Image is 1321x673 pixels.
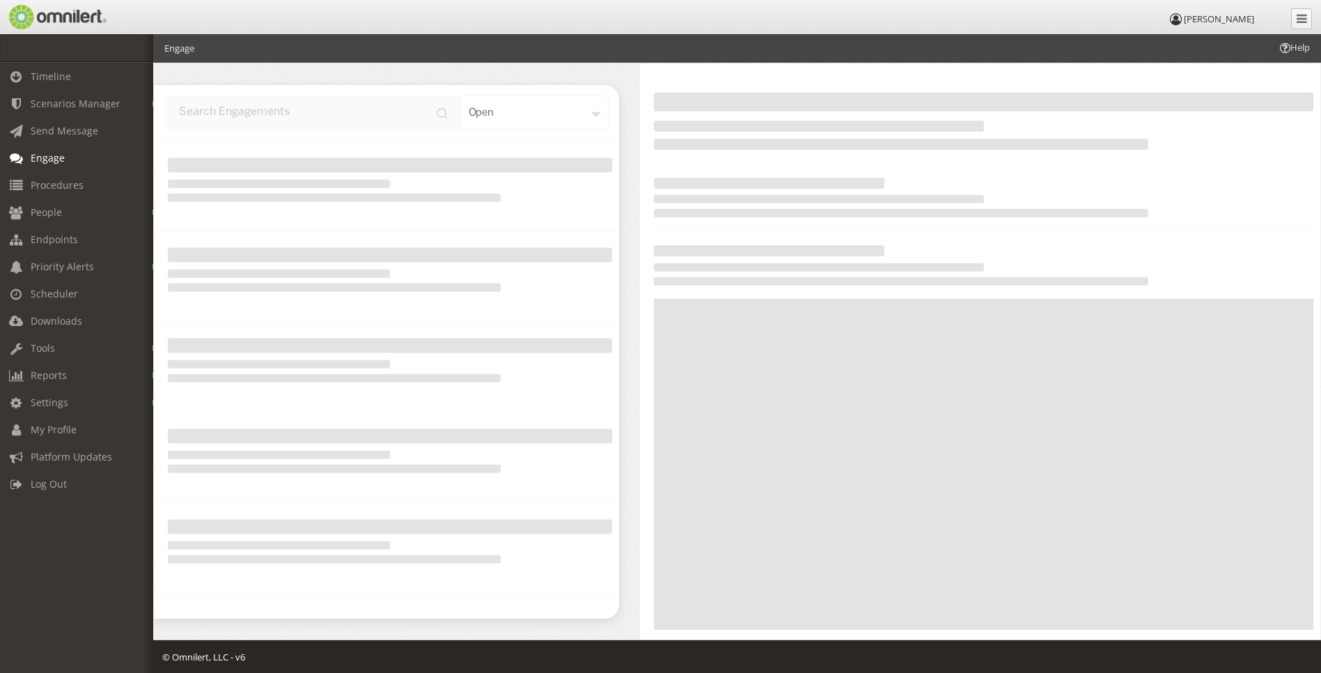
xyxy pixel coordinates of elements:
span: Downloads [31,314,82,327]
img: Omnilert [7,5,107,29]
div: open [460,95,609,130]
span: Timeline [31,70,71,83]
span: People [31,206,62,219]
span: Scheduler [31,287,78,300]
span: Help [1278,41,1310,54]
li: Engage [164,42,194,55]
span: Endpoints [31,233,78,246]
span: Engage [31,151,65,164]
span: Priority Alerts [31,260,94,273]
span: Procedures [31,178,84,192]
span: Tools [31,341,55,355]
input: input [164,95,460,130]
span: Platform Updates [31,450,112,463]
span: Settings [31,396,68,409]
span: My Profile [31,423,77,436]
span: © Omnilert, LLC - v6 [162,651,245,663]
span: Scenarios Manager [31,97,120,110]
span: [PERSON_NAME] [1184,13,1254,25]
span: Send Message [31,124,98,137]
span: Reports [31,369,67,382]
a: Collapse Menu [1291,8,1312,29]
span: Log Out [31,477,67,490]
